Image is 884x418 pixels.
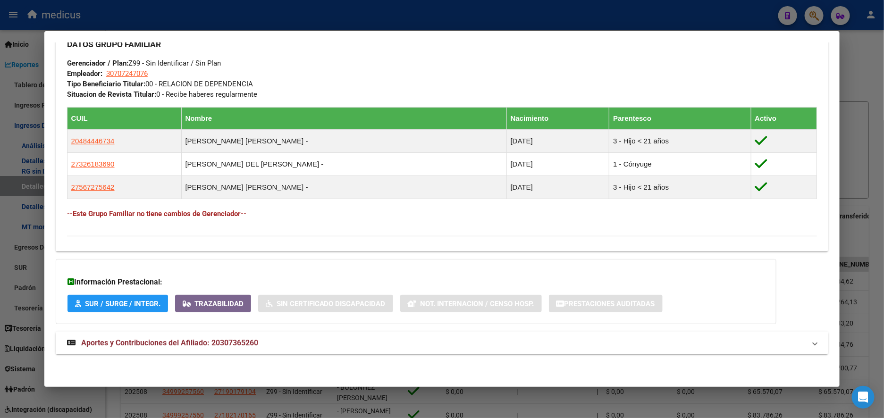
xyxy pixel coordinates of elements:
td: 3 - Hijo < 21 años [609,176,751,199]
button: SUR / SURGE / INTEGR. [67,295,168,312]
th: Nombre [181,107,506,129]
button: Sin Certificado Discapacidad [258,295,393,312]
span: Z99 - Sin Identificar / Sin Plan [67,59,221,67]
button: Prestaciones Auditadas [549,295,663,312]
span: Trazabilidad [194,300,244,308]
h3: DATOS GRUPO FAMILIAR [67,39,817,50]
td: [DATE] [506,152,609,176]
th: Parentesco [609,107,751,129]
th: Nacimiento [506,107,609,129]
span: 0 - Recibe haberes regularmente [67,90,257,99]
td: 1 - Cónyuge [609,152,751,176]
span: SUR / SURGE / INTEGR. [85,300,160,308]
span: 30707247076 [106,69,148,78]
button: Trazabilidad [175,295,251,312]
th: CUIL [67,107,181,129]
span: 27326183690 [71,160,115,168]
span: Not. Internacion / Censo Hosp. [421,300,534,308]
h3: Información Prestacional: [67,276,765,288]
td: [DATE] [506,176,609,199]
span: Sin Certificado Discapacidad [277,300,386,308]
strong: Tipo Beneficiario Titular: [67,80,145,88]
th: Activo [751,107,817,129]
span: Prestaciones Auditadas [564,300,655,308]
td: [PERSON_NAME] [PERSON_NAME] - [181,176,506,199]
td: [DATE] [506,129,609,152]
span: 20484446734 [71,137,115,145]
mat-expansion-panel-header: Aportes y Contribuciones del Afiliado: 20307365260 [56,332,829,354]
strong: Empleador: [67,69,102,78]
span: 00 - RELACION DE DEPENDENCIA [67,80,253,88]
span: Aportes y Contribuciones del Afiliado: 20307365260 [81,338,258,347]
td: 3 - Hijo < 21 años [609,129,751,152]
strong: Gerenciador / Plan: [67,59,128,67]
button: Not. Internacion / Censo Hosp. [400,295,542,312]
h4: --Este Grupo Familiar no tiene cambios de Gerenciador-- [67,209,817,219]
div: Open Intercom Messenger [852,386,875,409]
strong: Situacion de Revista Titular: [67,90,156,99]
td: [PERSON_NAME] DEL [PERSON_NAME] - [181,152,506,176]
span: 27567275642 [71,183,115,191]
td: [PERSON_NAME] [PERSON_NAME] - [181,129,506,152]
